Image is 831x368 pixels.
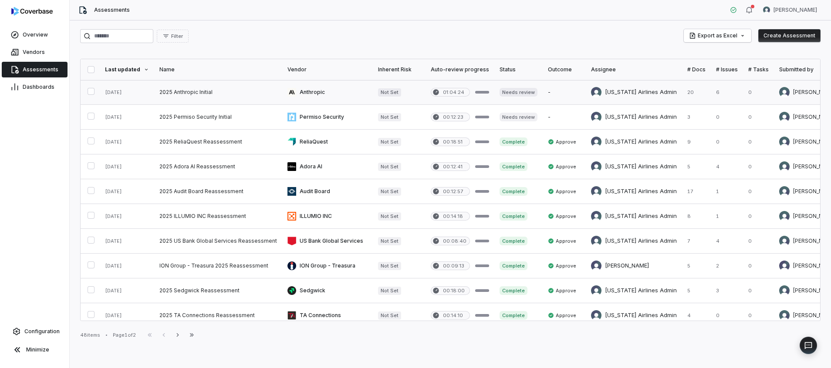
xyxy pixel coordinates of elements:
[11,7,53,16] img: logo-D7KZi-bG.svg
[779,261,790,271] img: Luke Taylor avatar
[23,31,48,38] span: Overview
[2,79,68,95] a: Dashboards
[543,105,586,130] td: -
[591,137,601,147] img: Alaska Airlines Admin avatar
[774,7,817,13] span: [PERSON_NAME]
[500,66,537,73] div: Status
[779,285,790,296] img: Raquel Wilson avatar
[24,328,60,335] span: Configuration
[548,66,581,73] div: Outcome
[591,261,601,271] img: Luke Taylor avatar
[748,66,769,73] div: # Tasks
[378,66,420,73] div: Inherent Risk
[591,285,601,296] img: Alaska Airlines Admin avatar
[716,66,738,73] div: # Issues
[23,66,58,73] span: Assessments
[23,49,45,56] span: Vendors
[591,186,601,197] img: Alaska Airlines Admin avatar
[591,310,601,321] img: Alaska Airlines Admin avatar
[26,346,49,353] span: Minimize
[591,112,601,122] img: Alaska Airlines Admin avatar
[80,332,100,338] div: 48 items
[779,112,790,122] img: Raquel Wilson avatar
[543,80,586,105] td: -
[591,87,601,97] img: Alaska Airlines Admin avatar
[287,66,368,73] div: Vendor
[779,236,790,246] img: Raquel Wilson avatar
[2,62,68,77] a: Assessments
[171,33,183,40] span: Filter
[684,29,751,42] button: Export as Excel
[687,66,706,73] div: # Docs
[3,341,66,358] button: Minimize
[591,211,601,221] img: Alaska Airlines Admin avatar
[779,87,790,97] img: Raquel Wilson avatar
[3,324,66,339] a: Configuration
[113,332,136,338] div: Page 1 of 2
[779,161,790,172] img: Raquel Wilson avatar
[591,66,677,73] div: Assignee
[159,66,277,73] div: Name
[157,30,189,43] button: Filter
[23,84,54,90] span: Dashboards
[2,27,68,43] a: Overview
[779,186,790,197] img: Raquel Wilson avatar
[2,44,68,60] a: Vendors
[105,66,149,73] div: Last updated
[763,7,770,13] img: Raquel Wilson avatar
[758,29,821,42] button: Create Assessment
[758,3,822,17] button: Raquel Wilson avatar[PERSON_NAME]
[779,137,790,147] img: Raquel Wilson avatar
[431,66,489,73] div: Auto-review progress
[779,211,790,221] img: Raquel Wilson avatar
[591,236,601,246] img: Alaska Airlines Admin avatar
[94,7,130,13] span: Assessments
[105,332,108,338] div: •
[591,161,601,172] img: Alaska Airlines Admin avatar
[779,310,790,321] img: Raquel Wilson avatar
